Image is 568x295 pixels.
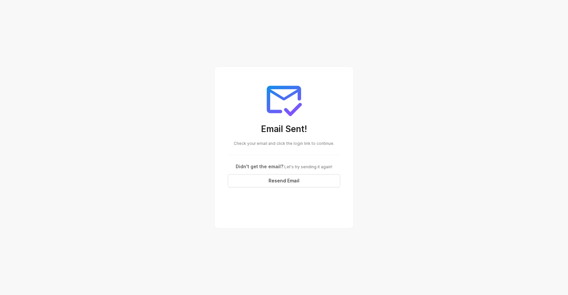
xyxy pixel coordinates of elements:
span: Didn't get the email? [236,164,283,169]
h3: Email Sent! [228,123,340,136]
button: Resend Email [228,174,340,187]
span: Check your email and click the login link to continue. [234,141,334,146]
span: Let's try sending it again! [283,164,332,169]
span: Resend Email [269,177,299,184]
